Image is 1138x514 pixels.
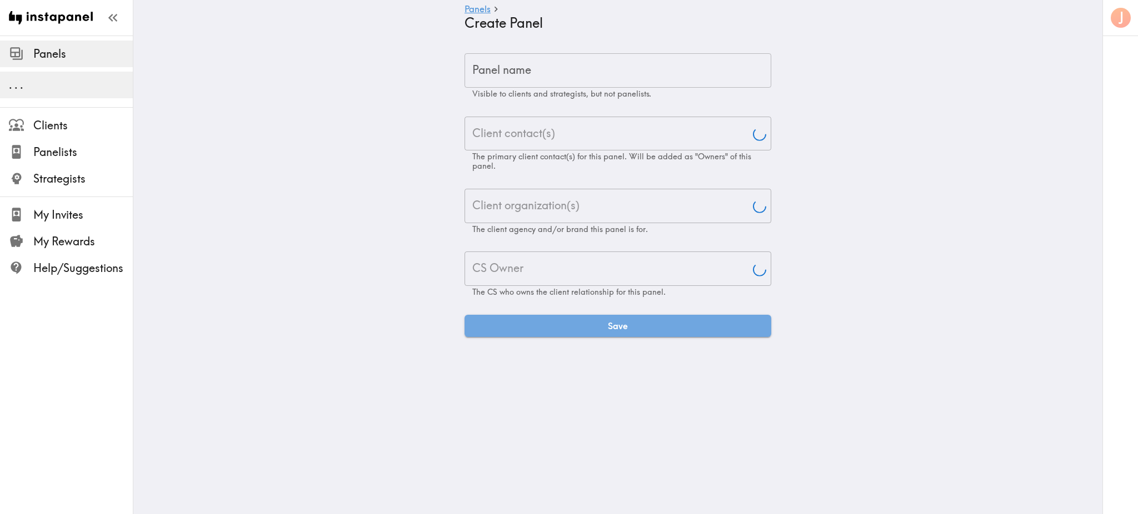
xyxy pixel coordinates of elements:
button: Open [752,261,767,277]
span: The client agency and/or brand this panel is for. [472,224,648,234]
span: . [14,78,18,92]
span: J [1119,8,1124,28]
span: Visible to clients and strategists, but not panelists. [472,89,651,99]
span: Strategists [33,171,133,187]
a: Panels [465,4,491,15]
span: Panels [33,46,133,62]
span: The primary client contact(s) for this panel. Will be added as "Owners" of this panel. [472,152,751,171]
button: J [1110,7,1132,29]
h4: Create Panel [465,15,762,31]
span: . [20,78,23,92]
span: My Invites [33,207,133,223]
button: Open [752,199,767,214]
span: Clients [33,118,133,133]
span: The CS who owns the client relationship for this panel. [472,287,666,297]
button: Save [465,315,771,337]
span: Help/Suggestions [33,260,133,276]
button: Open [752,127,767,142]
span: Panelists [33,144,133,160]
span: My Rewards [33,234,133,249]
span: . [9,78,12,92]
